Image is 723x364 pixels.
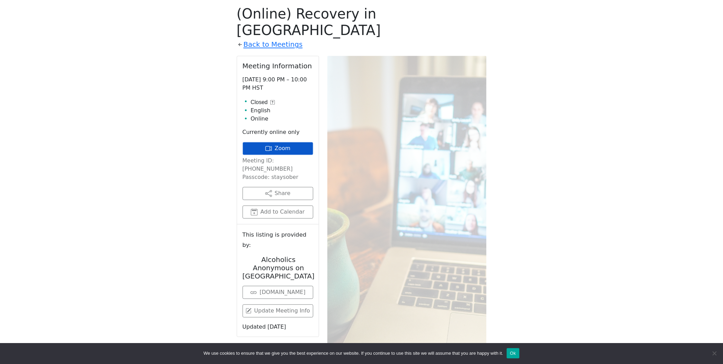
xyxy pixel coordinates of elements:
a: Back to Meetings [244,38,303,50]
p: Currently online only [243,128,313,137]
p: Updated [DATE] [243,323,313,331]
span: No [711,350,718,357]
button: Ok [507,348,520,359]
a: [DOMAIN_NAME] [243,286,313,299]
li: Online [251,115,313,123]
button: Share [243,187,313,200]
p: Meeting ID: [PHONE_NUMBER] Passcode: staysober [243,157,313,182]
p: [DATE] 9:00 PM – 10:00 PM HST [243,76,313,92]
small: This listing is provided by: [243,230,313,250]
a: Update Meeting Info [243,305,313,318]
span: Closed [251,98,268,106]
a: Zoom [243,142,313,155]
button: Closed [251,98,275,106]
button: Add to Calendar [243,206,313,219]
span: We use cookies to ensure that we give you the best experience on our website. If you continue to ... [203,350,503,357]
h1: (Online) Recovery in [GEOGRAPHIC_DATA] [237,5,487,38]
h2: Meeting Information [243,62,313,70]
li: English [251,106,313,115]
h2: Alcoholics Anonymous on [GEOGRAPHIC_DATA] [243,256,315,281]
